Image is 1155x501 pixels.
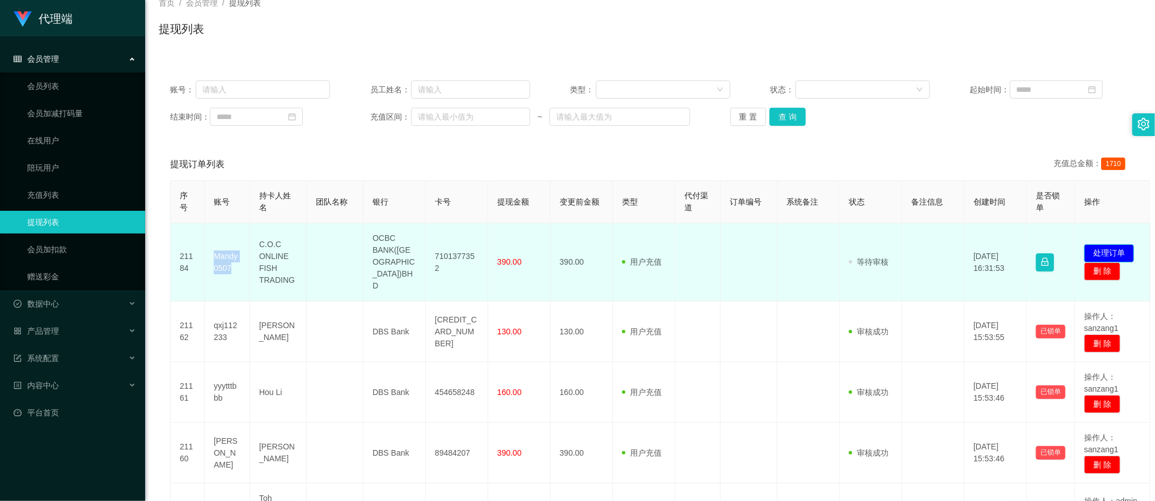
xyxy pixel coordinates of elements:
h1: 提现列表 [159,20,204,37]
i: 图标: check-circle-o [14,300,22,308]
span: 结束时间： [170,111,210,123]
i: 图标: form [14,354,22,362]
td: 89484207 [426,423,488,483]
button: 图标: lock [1036,253,1054,271]
span: 账号： [170,84,196,96]
span: 类型： [570,84,595,96]
span: 账号 [214,197,230,206]
span: 130.00 [497,327,522,336]
span: 持卡人姓名 [259,191,291,212]
i: 图标: calendar [288,113,296,121]
span: 创建时间 [974,197,1005,206]
a: 会员列表 [27,75,136,97]
td: 7101377352 [426,223,488,302]
i: 图标: down [717,86,724,94]
td: 130.00 [551,302,613,362]
span: 操作人：sanzang1 [1084,312,1119,333]
i: 图标: setting [1137,118,1150,130]
span: 变更前金额 [560,197,599,206]
i: 图标: appstore-o [14,327,22,335]
span: 团队名称 [316,197,348,206]
span: 提现订单列表 [170,158,225,171]
span: 卡号 [435,197,451,206]
td: [DATE] 16:31:53 [964,223,1027,302]
span: 系统配置 [14,354,59,363]
a: 在线用户 [27,129,136,152]
td: [PERSON_NAME] [205,423,250,483]
a: 提现列表 [27,211,136,233]
span: 390.00 [497,257,522,266]
span: 用户充值 [622,327,662,336]
span: 充值区间： [370,111,411,123]
td: DBS Bank [363,423,426,483]
span: 操作人：sanzang1 [1084,372,1119,393]
td: [PERSON_NAME] [250,423,307,483]
button: 删 除 [1084,395,1120,413]
input: 请输入 [196,80,331,99]
td: OCBC BANK([GEOGRAPHIC_DATA])BHD [363,223,426,302]
span: 审核成功 [849,448,889,457]
button: 删 除 [1084,334,1120,353]
a: 图标: dashboard平台首页 [14,401,136,424]
span: 审核成功 [849,388,889,397]
td: Hou Li [250,362,307,423]
td: yyytttbbb [205,362,250,423]
a: 会员加减打码量 [27,102,136,125]
i: 图标: down [916,86,923,94]
i: 图标: calendar [1088,86,1096,94]
td: DBS Bank [363,302,426,362]
span: ~ [530,111,550,123]
span: 类型 [622,197,638,206]
td: [DATE] 15:53:46 [964,423,1027,483]
span: 数据中心 [14,299,59,308]
button: 查 询 [769,108,806,126]
span: 备注信息 [911,197,943,206]
h1: 代理端 [39,1,73,37]
span: 起始时间： [970,84,1010,96]
i: 图标: table [14,55,22,63]
td: [DATE] 15:53:46 [964,362,1027,423]
input: 请输入最小值为 [411,108,530,126]
i: 图标: profile [14,381,22,389]
span: 会员管理 [14,54,59,63]
img: logo.9652507e.png [14,11,32,27]
input: 请输入 [411,80,530,99]
td: qxj112233 [205,302,250,362]
button: 已锁单 [1036,446,1065,460]
span: 内容中心 [14,381,59,390]
button: 已锁单 [1036,385,1065,399]
td: 21161 [171,362,205,423]
input: 请输入最大值为 [549,108,690,126]
span: 操作人：sanzang1 [1084,433,1119,454]
span: 系统备注 [786,197,818,206]
td: 21162 [171,302,205,362]
td: 454658248 [426,362,488,423]
td: [DATE] 15:53:55 [964,302,1027,362]
span: 状态 [849,197,865,206]
span: 160.00 [497,388,522,397]
td: DBS Bank [363,362,426,423]
span: 1710 [1101,158,1126,170]
span: 用户充值 [622,448,662,457]
td: 160.00 [551,362,613,423]
button: 删 除 [1084,456,1120,474]
a: 赠送彩金 [27,265,136,288]
span: 银行 [373,197,388,206]
span: 提现金额 [497,197,529,206]
a: 代理端 [14,14,73,23]
td: [CREDIT_CARD_NUMBER] [426,302,488,362]
span: 员工姓名： [370,84,411,96]
td: 390.00 [551,423,613,483]
span: 等待审核 [849,257,889,266]
a: 陪玩用户 [27,156,136,179]
td: 390.00 [551,223,613,302]
span: 代付渠道 [684,191,708,212]
td: 21184 [171,223,205,302]
button: 删 除 [1084,262,1120,281]
span: 产品管理 [14,326,59,336]
span: 390.00 [497,448,522,457]
td: 21160 [171,423,205,483]
td: C.O.C ONLINE FISH TRADING [250,223,307,302]
span: 序号 [180,191,188,212]
a: 会员加扣款 [27,238,136,261]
